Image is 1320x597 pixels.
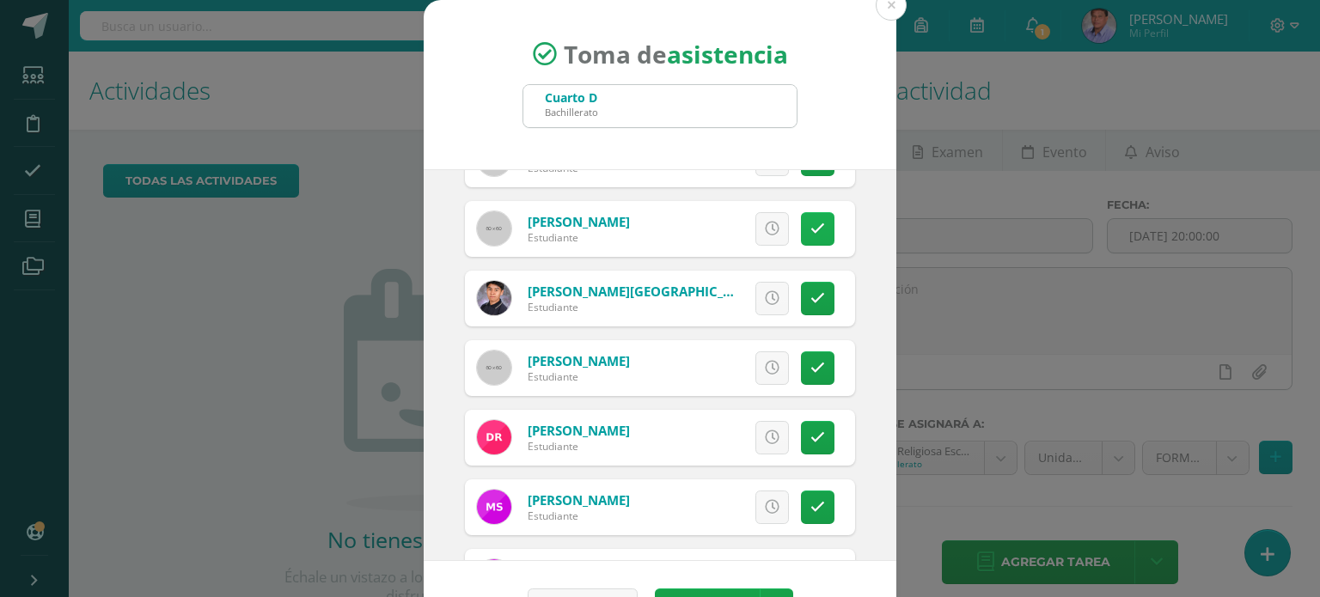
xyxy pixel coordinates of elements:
[564,38,788,70] span: Toma de
[477,559,511,594] img: 1af44fdfb2b7293603c5aace648f50b6.png
[545,89,598,106] div: Cuarto D
[528,300,734,314] div: Estudiante
[477,281,511,315] img: 5e989c5dbb92bfaca34958b61b486cfa.png
[528,509,630,523] div: Estudiante
[477,490,511,524] img: c9d8cb3c97f102b54014986dbb41e7ec.png
[528,213,630,230] a: [PERSON_NAME]
[477,211,511,246] img: 60x60
[528,230,630,245] div: Estudiante
[523,85,797,127] input: Busca un grado o sección aquí...
[528,352,630,369] a: [PERSON_NAME]
[528,422,630,439] a: [PERSON_NAME]
[477,350,511,385] img: 60x60
[477,420,511,454] img: 47e711a4781996fb5971926058a86fe3.png
[528,283,761,300] a: [PERSON_NAME][GEOGRAPHIC_DATA]
[667,38,788,70] strong: asistencia
[545,106,598,119] div: Bachillerato
[528,369,630,384] div: Estudiante
[528,491,630,509] a: [PERSON_NAME]
[528,439,630,454] div: Estudiante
